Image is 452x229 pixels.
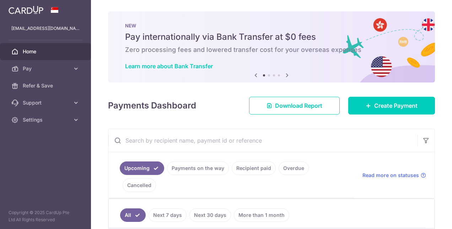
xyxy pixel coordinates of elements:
a: Payments on the way [167,161,229,175]
span: Support [23,99,70,106]
a: Read more on statuses [362,172,426,179]
img: Bank transfer banner [108,11,435,82]
a: Download Report [249,97,340,114]
a: Recipient paid [232,161,276,175]
h5: Pay internationally via Bank Transfer at $0 fees [125,31,418,43]
a: More than 1 month [234,208,289,222]
span: Home [23,48,70,55]
a: Next 7 days [149,208,187,222]
h4: Payments Dashboard [108,99,196,112]
a: Learn more about Bank Transfer [125,63,213,70]
a: Upcoming [120,161,164,175]
img: CardUp [9,6,43,14]
span: Read more on statuses [362,172,419,179]
span: Pay [23,65,70,72]
p: NEW [125,23,418,28]
p: [EMAIL_ADDRESS][DOMAIN_NAME] [11,25,80,32]
span: Refer & Save [23,82,70,89]
a: Create Payment [348,97,435,114]
h6: Zero processing fees and lowered transfer cost for your overseas expenses [125,46,418,54]
a: Cancelled [123,179,156,192]
a: All [120,208,146,222]
a: Next 30 days [189,208,231,222]
input: Search by recipient name, payment id or reference [108,129,418,152]
span: Create Payment [374,101,418,110]
span: Download Report [275,101,322,110]
a: Overdue [279,161,309,175]
span: Settings [23,116,70,123]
